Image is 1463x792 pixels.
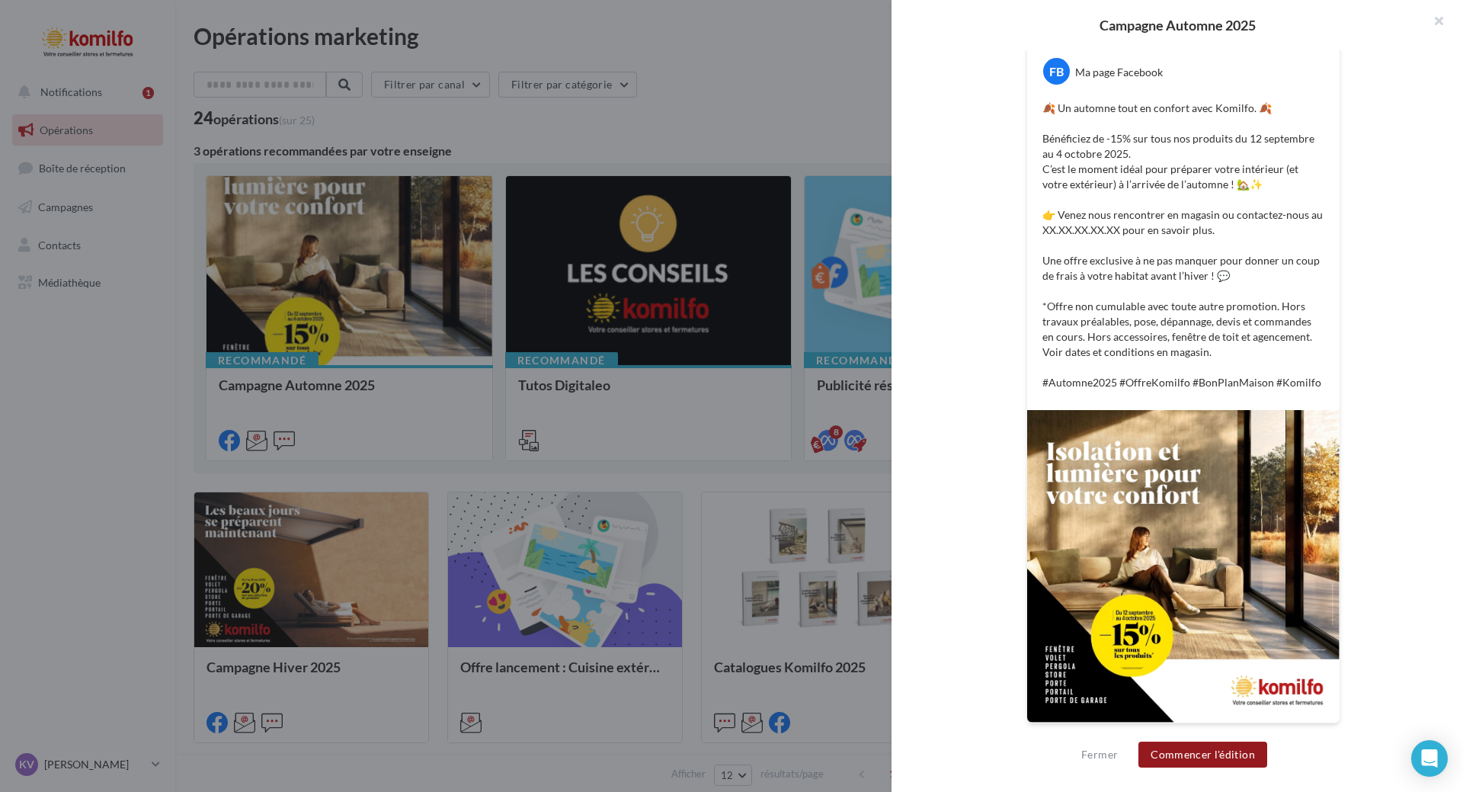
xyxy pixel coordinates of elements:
[1075,746,1124,764] button: Fermer
[1411,740,1448,777] div: Open Intercom Messenger
[1026,723,1340,743] div: La prévisualisation est non-contractuelle
[1075,65,1163,80] div: Ma page Facebook
[1042,101,1324,390] p: 🍂 Un automne tout en confort avec Komilfo. 🍂 Bénéficiez de -15% sur tous nos produits du 12 septe...
[916,18,1439,32] div: Campagne Automne 2025
[1043,58,1070,85] div: FB
[1138,742,1267,768] button: Commencer l'édition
